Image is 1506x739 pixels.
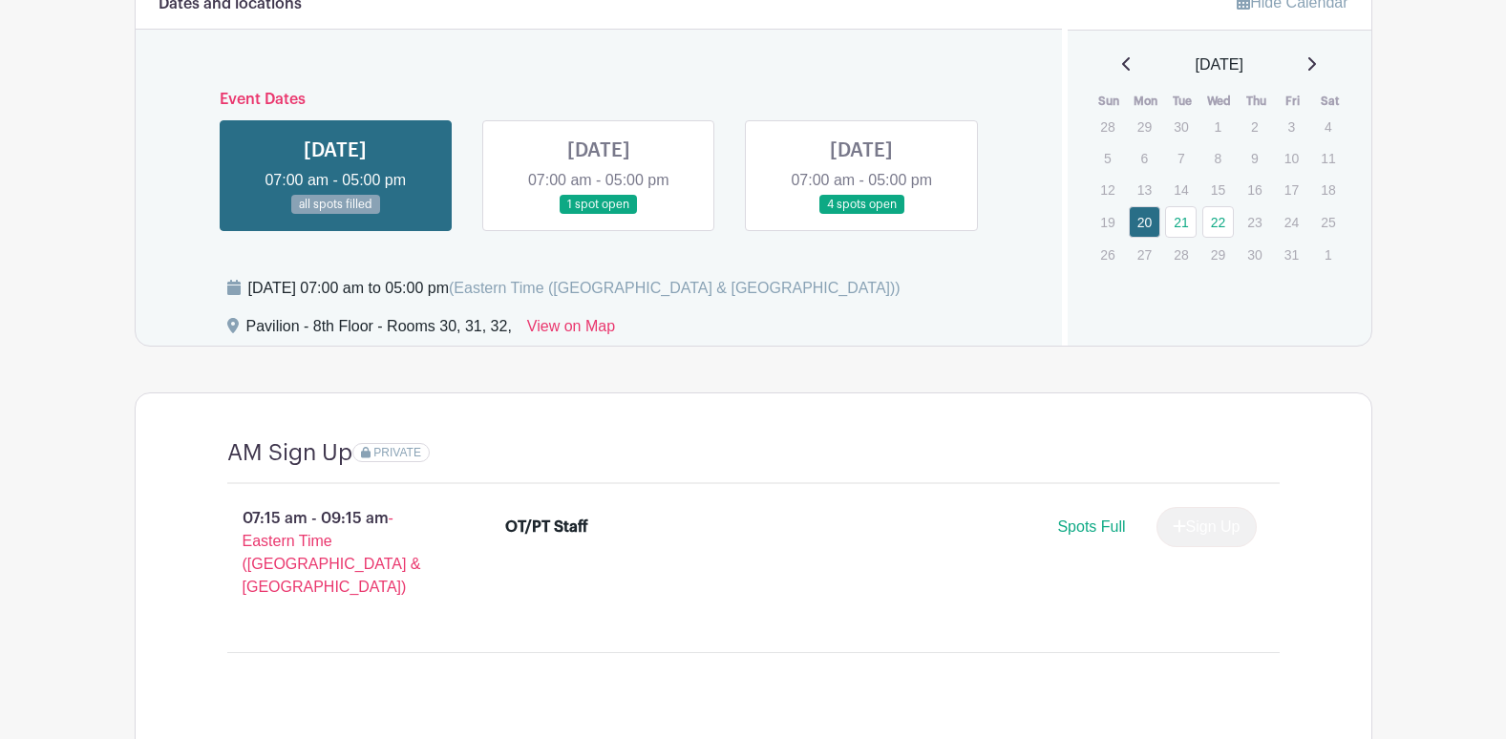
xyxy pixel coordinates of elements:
div: [DATE] 07:00 am to 05:00 pm [248,277,901,300]
p: 30 [1239,240,1270,269]
p: 1 [1202,112,1234,141]
th: Tue [1164,92,1201,111]
p: 24 [1276,207,1307,237]
p: 13 [1129,175,1160,204]
p: 12 [1092,175,1123,204]
p: 23 [1239,207,1270,237]
h4: AM Sign Up [227,439,352,467]
p: 14 [1165,175,1197,204]
th: Sun [1091,92,1128,111]
p: 27 [1129,240,1160,269]
p: 15 [1202,175,1234,204]
p: 8 [1202,143,1234,173]
span: - Eastern Time ([GEOGRAPHIC_DATA] & [GEOGRAPHIC_DATA]) [243,510,421,595]
p: 19 [1092,207,1123,237]
span: PRIVATE [373,446,421,459]
p: 1 [1312,240,1344,269]
p: 6 [1129,143,1160,173]
span: [DATE] [1196,53,1243,76]
th: Thu [1238,92,1275,111]
span: (Eastern Time ([GEOGRAPHIC_DATA] & [GEOGRAPHIC_DATA])) [449,280,901,296]
div: Pavilion - 8th Floor - Rooms 30, 31, 32, [246,315,512,346]
span: Spots Full [1057,518,1125,535]
a: 20 [1129,206,1160,238]
p: 4 [1312,112,1344,141]
p: 16 [1239,175,1270,204]
th: Mon [1128,92,1165,111]
p: 17 [1276,175,1307,204]
a: 22 [1202,206,1234,238]
p: 26 [1092,240,1123,269]
p: 28 [1092,112,1123,141]
div: OT/PT Staff [505,516,588,538]
th: Sat [1311,92,1348,111]
p: 31 [1276,240,1307,269]
p: 2 [1239,112,1270,141]
p: 5 [1092,143,1123,173]
a: 21 [1165,206,1197,238]
p: 18 [1312,175,1344,204]
th: Fri [1275,92,1312,111]
p: 11 [1312,143,1344,173]
th: Wed [1201,92,1239,111]
p: 30 [1165,112,1197,141]
p: 28 [1165,240,1197,269]
p: 3 [1276,112,1307,141]
a: View on Map [527,315,615,346]
p: 7 [1165,143,1197,173]
p: 07:15 am - 09:15 am [197,499,476,606]
p: 29 [1202,240,1234,269]
h6: Event Dates [204,91,994,109]
p: 25 [1312,207,1344,237]
p: 9 [1239,143,1270,173]
p: 29 [1129,112,1160,141]
p: 10 [1276,143,1307,173]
